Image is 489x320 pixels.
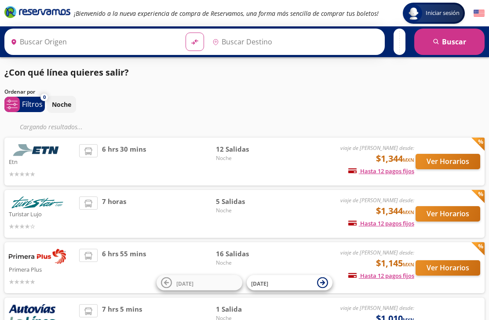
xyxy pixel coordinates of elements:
span: Hasta 12 pagos fijos [348,272,414,280]
p: Primera Plus [9,264,75,274]
input: Buscar Destino [209,31,380,53]
span: Hasta 12 pagos fijos [348,167,414,175]
button: Ver Horarios [416,154,480,169]
p: ¿Con qué línea quieres salir? [4,66,129,79]
span: $1,344 [376,204,414,218]
button: Buscar [414,29,485,55]
p: Noche [52,100,71,109]
span: Noche [216,154,277,162]
span: Noche [216,259,277,267]
em: viaje de [PERSON_NAME] desde: [340,304,414,312]
span: 5 Salidas [216,196,277,207]
small: MXN [403,209,414,215]
em: viaje de [PERSON_NAME] desde: [340,196,414,204]
span: 0 [43,94,46,101]
small: MXN [403,261,414,268]
em: viaje de [PERSON_NAME] desde: [340,249,414,256]
span: Noche [216,207,277,215]
a: Brand Logo [4,5,70,21]
button: Noche [47,96,76,113]
span: 1 Salida [216,304,277,314]
span: 7 horas [102,196,126,231]
small: MXN [403,156,414,163]
p: Ordenar por [4,88,35,96]
span: 12 Salidas [216,144,277,154]
em: viaje de [PERSON_NAME] desde: [340,144,414,152]
i: Brand Logo [4,5,70,18]
em: Cargando resultados ... [20,123,83,131]
button: 0Filtros [4,97,45,112]
button: English [474,8,485,19]
p: Turistar Lujo [9,208,75,219]
img: Etn [9,144,66,156]
img: Turistar Lujo [9,196,66,208]
span: 16 Salidas [216,249,277,259]
button: [DATE] [247,275,332,291]
button: Ver Horarios [416,206,480,222]
span: [DATE] [176,280,193,287]
span: 6 hrs 55 mins [102,249,146,287]
input: Buscar Origen [7,31,179,53]
span: 6 hrs 30 mins [102,144,146,179]
em: ¡Bienvenido a la nueva experiencia de compra de Reservamos, una forma más sencilla de comprar tus... [74,9,379,18]
span: $1,145 [376,257,414,270]
span: Iniciar sesión [422,9,463,18]
button: [DATE] [157,275,242,291]
img: Primera Plus [9,249,66,264]
p: Etn [9,156,75,167]
span: Hasta 12 pagos fijos [348,219,414,227]
button: Ver Horarios [416,260,480,276]
span: [DATE] [251,280,268,287]
p: Filtros [22,99,43,109]
span: $1,344 [376,152,414,165]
